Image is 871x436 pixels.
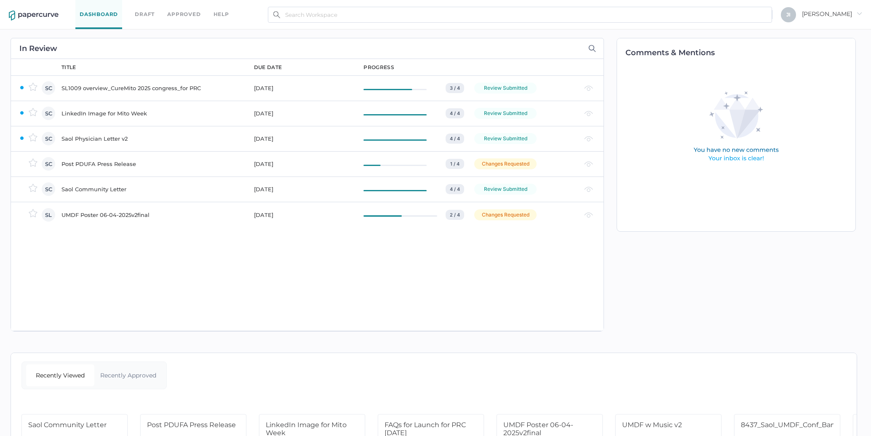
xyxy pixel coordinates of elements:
[474,184,537,195] div: Review Submitted
[61,134,244,144] div: Saol Physician Letter v2
[135,10,155,19] a: Draft
[474,133,537,144] div: Review Submitted
[474,108,537,119] div: Review Submitted
[676,85,797,169] img: comments-empty-state.0193fcf7.svg
[584,111,593,116] img: eye-light-gray.b6d092a5.svg
[446,210,464,220] div: 2 / 4
[268,7,772,23] input: Search Workspace
[42,182,55,196] div: SC
[29,83,37,91] img: star-inactive.70f2008a.svg
[42,208,55,222] div: SL
[446,83,464,93] div: 3 / 4
[94,364,163,386] div: Recently Approved
[29,108,37,116] img: star-inactive.70f2008a.svg
[28,421,107,429] span: Saol Community Letter
[42,81,55,95] div: SC
[474,209,537,220] div: Changes Requested
[19,136,24,141] img: ZaPP2z7XVwAAAABJRU5ErkJggg==
[61,159,244,169] div: Post PDUFA Press Release
[26,364,94,386] div: Recently Viewed
[42,132,55,145] div: SC
[254,134,354,144] div: [DATE]
[446,134,464,144] div: 4 / 4
[9,11,59,21] img: papercurve-logo-colour.7244d18c.svg
[29,209,37,217] img: star-inactive.70f2008a.svg
[622,421,682,429] span: UMDF w Music v2
[446,184,464,194] div: 4 / 4
[29,158,37,167] img: star-inactive.70f2008a.svg
[584,161,593,167] img: eye-light-gray.b6d092a5.svg
[19,45,57,52] h2: In Review
[61,210,244,220] div: UMDF Poster 06-04-2025v2final
[363,64,394,71] div: progress
[584,136,593,142] img: eye-light-gray.b6d092a5.svg
[588,45,596,52] img: search-icon-expand.c6106642.svg
[474,83,537,94] div: Review Submitted
[446,159,464,169] div: 1 / 4
[584,86,593,91] img: eye-light-gray.b6d092a5.svg
[167,10,200,19] a: Approved
[474,158,537,169] div: Changes Requested
[29,184,37,192] img: star-inactive.70f2008a.svg
[254,159,354,169] div: [DATE]
[584,212,593,218] img: eye-light-gray.b6d092a5.svg
[61,184,244,194] div: Saol Community Letter
[741,421,859,429] span: 8437_Saol_UMDF_Conf_Banquet_...
[147,421,236,429] span: Post PDUFA Press Release
[61,108,244,118] div: LinkedIn Image for Mito Week
[254,64,282,71] div: due date
[254,108,354,118] div: [DATE]
[802,10,862,18] span: [PERSON_NAME]
[61,83,244,93] div: SL1009 overview_CureMito 2025 congress_for PRC
[446,108,464,118] div: 4 / 4
[786,11,791,18] span: J I
[273,11,280,18] img: search.bf03fe8b.svg
[19,110,24,115] img: ZaPP2z7XVwAAAABJRU5ErkJggg==
[214,10,229,19] div: help
[856,11,862,16] i: arrow_right
[254,83,354,93] div: [DATE]
[61,64,76,71] div: title
[625,49,855,56] h2: Comments & Mentions
[584,187,593,192] img: eye-light-gray.b6d092a5.svg
[42,107,55,120] div: SC
[254,210,354,220] div: [DATE]
[29,133,37,142] img: star-inactive.70f2008a.svg
[19,85,24,90] img: ZaPP2z7XVwAAAABJRU5ErkJggg==
[254,184,354,194] div: [DATE]
[42,157,55,171] div: SC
